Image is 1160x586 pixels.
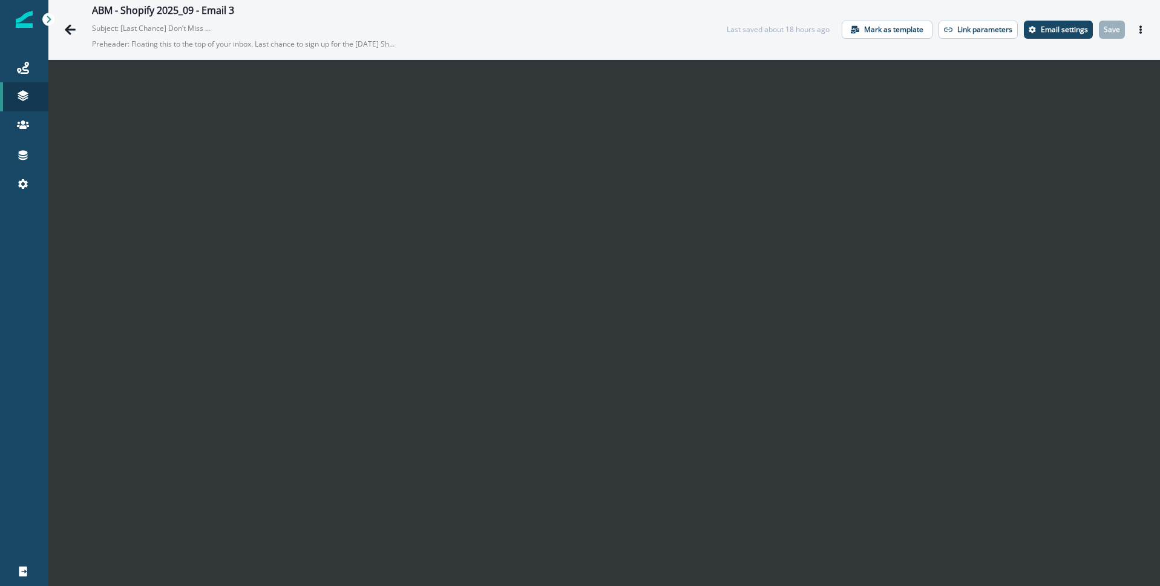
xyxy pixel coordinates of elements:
[1024,21,1093,39] button: Settings
[1041,25,1088,34] p: Email settings
[58,18,82,42] button: Go back
[92,5,234,18] div: ABM - Shopify 2025_09 - Email 3
[92,34,395,54] p: Preheader: Floating this to the top of your inbox. Last chance to sign up for the [DATE] Shopify ...
[957,25,1012,34] p: Link parameters
[1104,25,1120,34] p: Save
[842,21,932,39] button: Mark as template
[92,18,213,34] p: Subject: [Last Chance] Don’t Miss Out: [DATE] Shopify + Postman API Innovation Hour
[16,11,33,28] img: Inflection
[864,25,923,34] p: Mark as template
[1099,21,1125,39] button: Save
[1131,21,1150,39] button: Actions
[727,24,830,35] div: Last saved about 18 hours ago
[939,21,1018,39] button: Link parameters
